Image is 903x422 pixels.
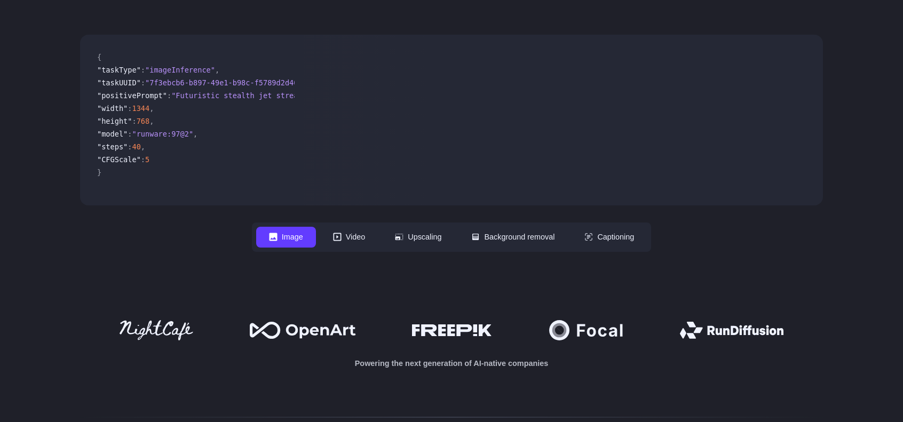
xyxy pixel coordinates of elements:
span: , [149,117,154,125]
span: "runware:97@2" [132,130,193,138]
span: "height" [97,117,132,125]
span: "Futuristic stealth jet streaking through a neon-lit cityscape with glowing purple exhaust" [171,91,569,100]
button: Captioning [572,227,647,248]
span: : [141,66,145,74]
span: , [193,130,197,138]
span: "taskType" [97,66,141,74]
p: Powering the next generation of AI-native companies [80,357,823,370]
span: "model" [97,130,128,138]
span: "taskUUID" [97,78,141,87]
span: : [128,142,132,151]
span: "positivePrompt" [97,91,167,100]
span: 1344 [132,104,149,113]
span: : [141,155,145,164]
button: Upscaling [382,227,454,248]
span: "CFGScale" [97,155,141,164]
span: : [167,91,171,100]
span: "7f3ebcb6-b897-49e1-b98c-f5789d2d40d7" [145,78,311,87]
span: 5 [145,155,149,164]
span: "imageInference" [145,66,215,74]
span: "width" [97,104,128,113]
span: : [128,104,132,113]
span: , [149,104,154,113]
button: Video [320,227,378,248]
span: , [141,142,145,151]
span: "steps" [97,142,128,151]
span: } [97,168,101,177]
span: , [215,66,219,74]
span: { [97,53,101,61]
span: : [132,117,136,125]
button: Image [256,227,316,248]
span: : [141,78,145,87]
span: 768 [137,117,150,125]
span: 40 [132,142,140,151]
button: Background removal [458,227,567,248]
span: : [128,130,132,138]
